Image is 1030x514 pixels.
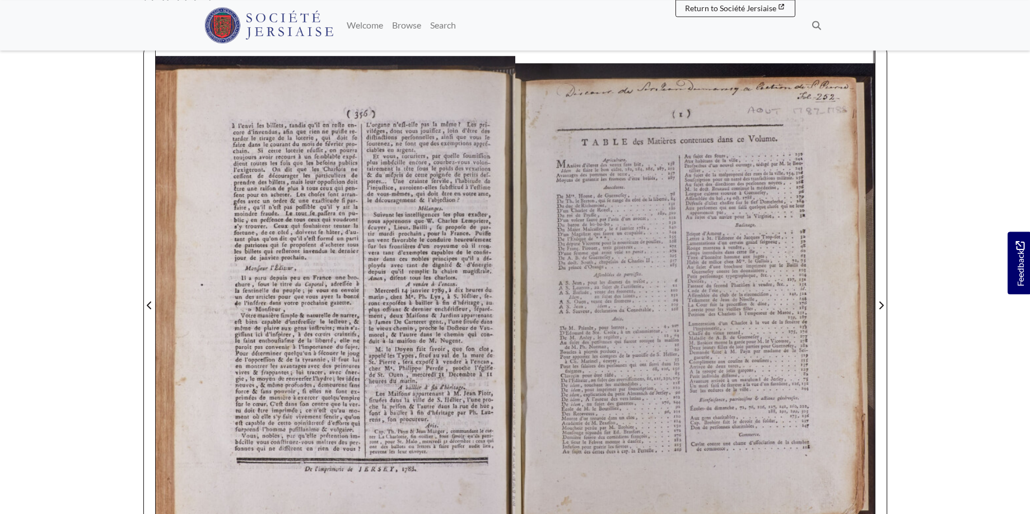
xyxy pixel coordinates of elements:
[204,7,334,43] img: Société Jersiaise
[388,14,426,36] a: Browse
[1008,232,1030,294] a: Would you like to provide feedback?
[204,4,334,46] a: Société Jersiaise logo
[342,14,388,36] a: Welcome
[685,3,776,13] span: Return to Société Jersiaise
[426,14,460,36] a: Search
[1013,241,1027,286] span: Feedback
